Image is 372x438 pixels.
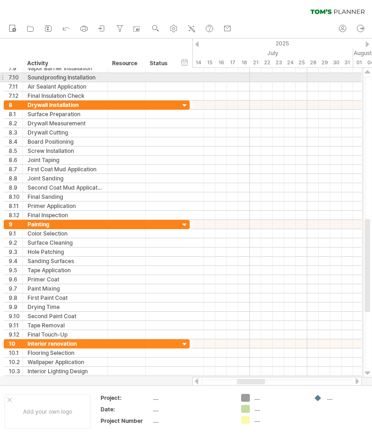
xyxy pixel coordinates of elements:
div: Surface Preparation [28,110,103,118]
div: Thursday, 24 July 2025 [284,58,296,67]
div: Primer Application [28,202,103,210]
div: 8.2 [9,119,23,128]
div: 9.11 [9,321,23,330]
div: Joint Taping [28,156,103,164]
div: Sanding Surfaces [28,257,103,265]
div: Wednesday, 23 July 2025 [273,58,284,67]
div: Board Positioning [28,137,103,146]
div: .... [254,405,304,413]
div: Date: [101,405,151,413]
div: Second Coat Mud Application [28,183,103,192]
div: 8.1 [9,110,23,118]
div: Air Sealant Application [28,82,103,91]
div: 8.12 [9,211,23,219]
div: .... [254,416,304,424]
div: 9 [9,220,23,229]
div: Resource [112,59,140,68]
div: Screw Installation [28,146,103,155]
div: Interior Lighting Design [28,367,103,376]
div: Activity [27,59,102,68]
div: Drywall Installation [28,101,103,109]
div: 9.4 [9,257,23,265]
div: 8.7 [9,165,23,174]
div: 9.6 [9,275,23,284]
div: 7.9 [9,64,23,73]
div: 9.10 [9,312,23,320]
div: 10.3 [9,367,23,376]
div: Monday, 28 July 2025 [307,58,319,67]
div: Monday, 21 July 2025 [250,58,261,67]
div: 8.5 [9,146,23,155]
div: Thursday, 31 July 2025 [342,58,353,67]
div: 10.2 [9,358,23,366]
div: Final Touch-Up [28,330,103,339]
div: First Paint Coat [28,293,103,302]
div: .... [153,394,230,402]
div: Friday, 1 August 2025 [353,58,365,67]
div: Thursday, 17 July 2025 [227,58,238,67]
div: 10 [9,339,23,348]
div: Joint Sanding [28,174,103,183]
div: Paint Mixing [28,284,103,293]
div: 9.3 [9,247,23,256]
div: Tuesday, 22 July 2025 [261,58,273,67]
div: Hole Patching [28,247,103,256]
div: Vapor Barrier Installation [28,64,103,73]
div: 9.12 [9,330,23,339]
div: .... [153,405,230,413]
div: Soundproofing Installation [28,73,103,82]
div: Project: [101,394,151,402]
div: 9.2 [9,238,23,247]
div: Final Inspection [28,211,103,219]
div: 8 [9,101,23,109]
div: 9.7 [9,284,23,293]
div: Color Selection [28,229,103,238]
div: Tape Application [28,266,103,275]
div: Second Paint Coat [28,312,103,320]
div: .... [153,417,230,425]
div: Wednesday, 16 July 2025 [215,58,227,67]
div: 8.10 [9,192,23,201]
div: Add your own logo [5,394,90,429]
div: 8.9 [9,183,23,192]
div: 8.11 [9,202,23,210]
div: Tuesday, 15 July 2025 [204,58,215,67]
div: Final Insulation Check [28,91,103,100]
div: 8.3 [9,128,23,137]
div: Wallpaper Application [28,358,103,366]
div: Drywall Measurement [28,119,103,128]
div: Painting [28,220,103,229]
div: Tape Removal [28,321,103,330]
div: 10.1 [9,348,23,357]
div: July 2025 [89,48,353,58]
div: Status [150,59,170,68]
div: Tuesday, 29 July 2025 [319,58,330,67]
div: 7.12 [9,91,23,100]
div: .... [254,394,304,402]
div: First Coat Mud Application [28,165,103,174]
div: Friday, 25 July 2025 [296,58,307,67]
div: Friday, 18 July 2025 [238,58,250,67]
div: 7.11 [9,82,23,91]
div: 7.10 [9,73,23,82]
div: Surface Cleaning [28,238,103,247]
div: 9.1 [9,229,23,238]
div: Drying Time [28,303,103,311]
div: Final Sanding [28,192,103,201]
div: Monday, 14 July 2025 [192,58,204,67]
div: 9.9 [9,303,23,311]
div: 9.5 [9,266,23,275]
div: Primer Coat [28,275,103,284]
div: 8.8 [9,174,23,183]
div: 9.8 [9,293,23,302]
div: Drywall Cutting [28,128,103,137]
div: 8.6 [9,156,23,164]
div: Flooring Selection [28,348,103,357]
div: 8.4 [9,137,23,146]
div: Project Number [101,417,151,425]
div: Interior renovation [28,339,103,348]
div: Wednesday, 30 July 2025 [330,58,342,67]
